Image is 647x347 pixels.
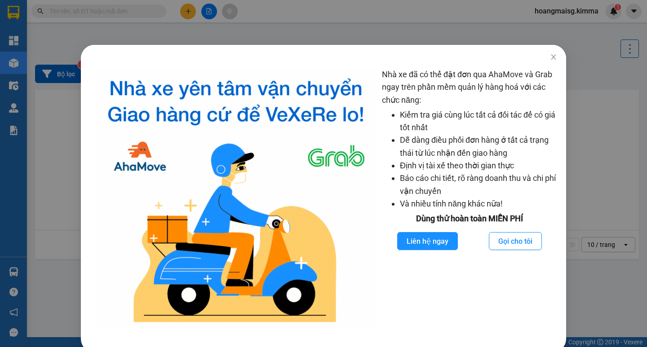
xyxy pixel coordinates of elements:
li: Báo cáo chi tiết, rõ ràng doanh thu và chi phí vận chuyển [400,172,557,198]
li: Định vị tài xế theo thời gian thực [400,159,557,172]
li: Kiểm tra giá cùng lúc tất cả đối tác để có giá tốt nhất [400,109,557,134]
img: logo [97,68,375,330]
button: Close [541,45,566,70]
span: Gọi cho tôi [498,236,532,247]
li: Và nhiều tính năng khác nữa! [400,198,557,210]
span: close [550,53,557,61]
div: Dùng thử hoàn toàn MIỄN PHÍ [382,212,557,225]
span: Liên hệ ngay [407,236,448,247]
div: Nhà xe đã có thể đặt đơn qua AhaMove và Grab ngay trên phần mềm quản lý hàng hoá với các chức năng: [382,68,557,330]
li: Dễ dàng điều phối đơn hàng ở tất cả trạng thái từ lúc nhận đến giao hàng [400,134,557,159]
button: Gọi cho tôi [489,232,542,250]
button: Liên hệ ngay [397,232,458,250]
